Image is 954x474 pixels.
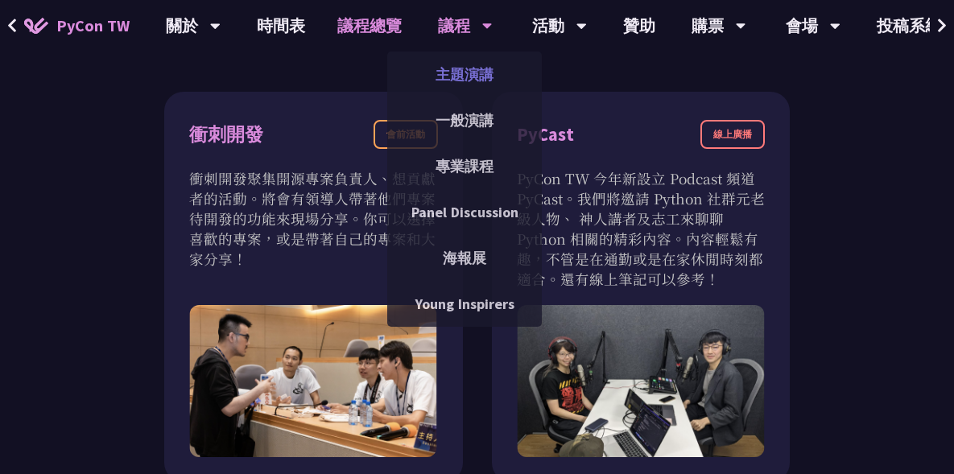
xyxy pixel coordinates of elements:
a: 海報展 [387,239,542,277]
a: 一般演講 [387,101,542,139]
span: PyCon TW [56,14,130,38]
p: 衝刺開發聚集開源專案負責人、想貢獻者的活動。將會有領導人帶著他們專案待開發的功能來現場分享。你可以選擇喜歡的專案，或是帶著自己的專案和大家分享！ [189,168,438,269]
p: PyCon TW 今年新設立 Podcast 頻道 PyCast。我們將邀請 Python 社群元老級人物、 神人講者及志工來聊聊 Python 相關的精彩內容。內容輕鬆有趣，不管是在通勤或是在... [517,168,766,289]
img: Home icon of PyCon TW 2025 [24,18,48,34]
div: 會前活動 [374,120,438,149]
a: 主題演講 [387,56,542,93]
div: 線上廣播 [700,120,765,149]
div: 衝刺開發 [189,121,263,149]
a: PyCon TW [8,6,146,46]
a: 專業課程 [387,147,542,185]
a: Young Inspirers [387,285,542,323]
a: Panel Discussion [387,193,542,231]
img: Sprint [190,305,437,456]
img: PyCast [517,305,764,456]
div: PyCast [517,121,574,149]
